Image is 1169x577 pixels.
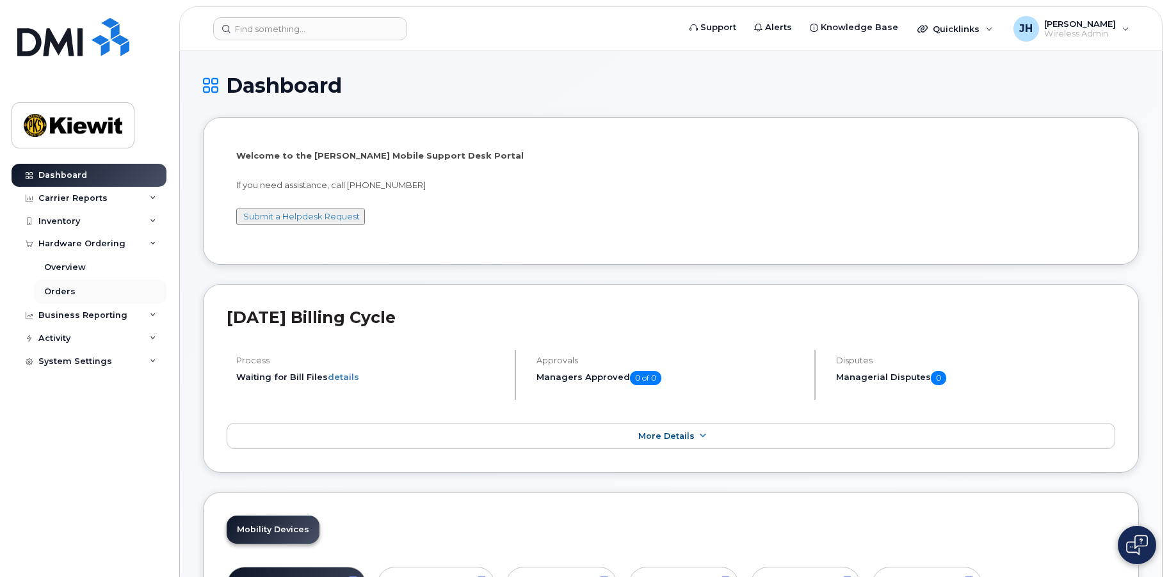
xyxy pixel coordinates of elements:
li: Waiting for Bill Files [236,371,504,383]
span: 0 of 0 [630,371,661,385]
p: If you need assistance, call [PHONE_NUMBER] [236,179,1106,191]
span: 0 [931,371,946,385]
h5: Managers Approved [536,371,804,385]
img: Open chat [1126,535,1148,555]
h5: Managerial Disputes [836,371,1115,385]
span: More Details [638,431,695,441]
button: Submit a Helpdesk Request [236,209,365,225]
h2: [DATE] Billing Cycle [227,308,1115,327]
a: details [328,372,359,382]
h1: Dashboard [203,74,1139,97]
h4: Approvals [536,356,804,365]
h4: Process [236,356,504,365]
a: Submit a Helpdesk Request [243,211,360,221]
p: Welcome to the [PERSON_NAME] Mobile Support Desk Portal [236,150,1106,162]
a: Mobility Devices [227,516,319,544]
h4: Disputes [836,356,1115,365]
